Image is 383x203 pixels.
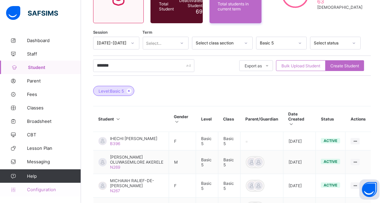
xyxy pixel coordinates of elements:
td: F [169,132,196,150]
span: Broadsheet [27,119,81,124]
span: Dashboard [27,38,81,43]
th: Date Created [283,106,316,132]
div: Select class section [196,41,240,46]
td: Basic 5 [196,150,218,174]
span: Parent [27,78,81,83]
span: 69 [196,8,202,15]
span: B396 [110,141,120,146]
span: Fees [27,92,81,97]
th: Status [316,106,346,132]
td: F [169,174,196,198]
span: Configuration [27,187,81,192]
td: Basic 5 [218,150,240,174]
td: [DATE] [283,132,316,150]
span: Messaging [27,159,81,164]
span: active [324,138,337,143]
i: Sort in Ascending Order [115,116,121,122]
th: Parent/Guardian [241,106,283,132]
td: Basic 5 [196,132,218,150]
img: safsims [6,6,58,20]
span: active [324,183,337,188]
th: Student [93,106,169,132]
i: Sort in Ascending Order [174,119,180,124]
span: MICHAIAH RALIEF-DE-[PERSON_NAME] [110,178,164,188]
span: Total students in current term [218,1,253,11]
th: Level [196,106,218,132]
span: Bulk Upload Student [281,63,320,68]
i: Sort in Ascending Order [289,122,294,127]
td: Basic 5 [218,132,240,150]
span: Create Student [330,63,359,68]
span: CBT [27,132,81,137]
span: IHECHI [PERSON_NAME] [110,136,157,141]
div: [DATE]-[DATE] [97,41,127,46]
th: Gender [169,106,196,132]
span: active [324,159,337,164]
td: Basic 5 [218,174,240,198]
span: Level: Basic 5 [99,89,124,94]
td: [DATE] [283,150,316,174]
th: Class [218,106,240,132]
span: [PERSON_NAME] OLUWASEMILORE AKERELE [110,155,164,165]
th: Actions [346,106,371,132]
div: Select status [314,41,348,46]
div: Select... [146,37,162,49]
button: Open asap [359,179,380,200]
span: Export as [245,63,262,68]
span: Classes [27,105,81,110]
span: Staff [27,51,81,57]
span: Term [143,30,153,35]
td: Basic 5 [196,174,218,198]
span: Student [28,65,81,70]
span: N269 [110,165,120,170]
span: N267 [110,188,120,193]
td: M [169,150,196,174]
span: [DEMOGRAPHIC_DATA] [317,5,362,10]
span: Session [93,30,108,35]
span: Lesson Plan [27,145,81,151]
span: Help [27,173,81,179]
div: Basic 5 [260,41,294,46]
td: [DATE] [283,174,316,198]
